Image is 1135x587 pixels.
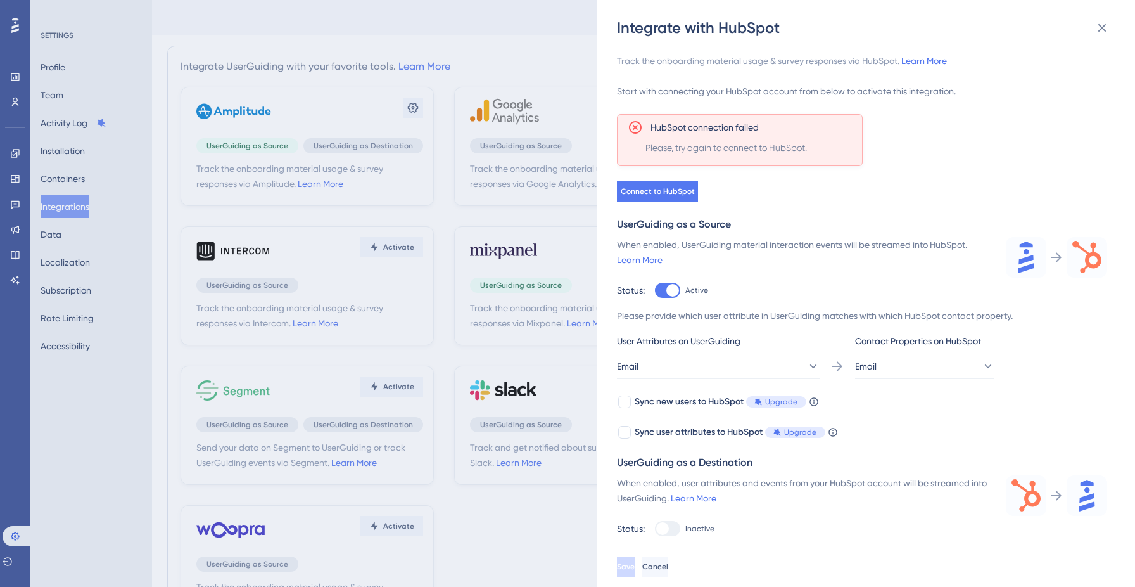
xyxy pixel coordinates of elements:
[617,255,663,265] a: Learn More
[855,333,981,349] span: Contact Properties on HubSpot
[617,475,991,506] div: When enabled, user attributes and events from your HubSpot account will be streamed into UserGuid...
[671,493,716,503] a: Learn More
[617,181,698,202] button: Connect to HubSpot
[617,333,740,349] span: User Attributes on UserGuiding
[617,18,1117,38] div: Integrate with HubSpot
[617,521,645,536] div: Status:
[617,557,635,577] button: Save
[645,140,857,155] span: Please, try again to connect to HubSpot.
[617,237,991,268] div: When enabled, UserGuiding material interaction events will be streamed into HubSpot.
[617,354,820,379] button: Email
[617,359,638,374] span: Email
[642,562,668,572] span: Cancel
[642,557,668,577] button: Cancel
[784,427,816,437] span: Upgrade
[621,186,695,197] span: Connect to HubSpot
[685,285,708,295] span: Active
[901,56,947,66] a: Learn More
[617,562,635,572] span: Save
[617,217,1107,232] div: UserGuiding as a Source
[617,283,645,298] div: Status:
[617,53,1107,68] div: Track the onboarding material usage & survey responses via HubSpot.
[855,359,877,374] span: Email
[685,524,714,534] span: Inactive
[617,84,1107,99] div: Start with connecting your HubSpot account from below to activate this integration.
[617,455,1107,470] div: UserGuiding as a Destination
[765,397,797,407] span: Upgrade
[650,120,759,135] span: HubSpot connection failed
[635,394,806,410] div: Sync new users to HubSpot
[855,354,994,379] button: Email
[617,308,1107,323] div: Please provide which user attribute in UserGuiding matches with which HubSpot contact property.
[635,425,825,440] div: Sync user attributes to HubSpot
